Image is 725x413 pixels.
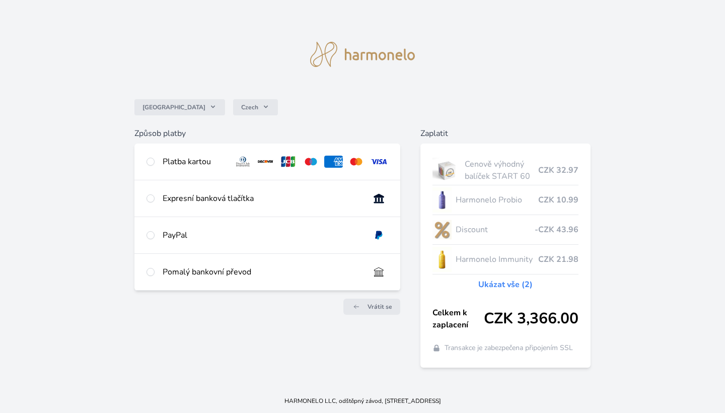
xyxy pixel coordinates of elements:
span: Transakce je zabezpečena připojením SSL [445,343,573,353]
img: discount-lo.png [432,217,452,242]
img: logo.svg [310,42,415,67]
img: diners.svg [234,156,252,168]
span: -CZK 43.96 [535,224,578,236]
img: bankTransfer_IBAN.svg [370,266,388,278]
span: Cenově výhodný balíček START 60 [465,158,538,182]
span: Harmonelo Probio [456,194,539,206]
div: Pomalý bankovní převod [163,266,361,278]
span: CZK 10.99 [538,194,578,206]
img: start.jpg [432,158,461,183]
div: Platba kartou [163,156,226,168]
img: amex.svg [324,156,343,168]
img: mc.svg [347,156,366,168]
img: CLEAN_PROBIO_se_stinem_x-lo.jpg [432,187,452,213]
span: CZK 21.98 [538,253,578,265]
h6: Způsob platby [134,127,400,140]
h6: Zaplatit [420,127,591,140]
span: Vrátit se [368,303,392,311]
span: CZK 3,366.00 [484,310,578,328]
div: PayPal [163,229,361,241]
span: Harmonelo Immunity [456,253,539,265]
a: Vrátit se [343,299,400,315]
img: maestro.svg [302,156,320,168]
img: onlineBanking_CZ.svg [370,192,388,204]
span: [GEOGRAPHIC_DATA] [142,103,205,111]
span: CZK 32.97 [538,164,578,176]
img: paypal.svg [370,229,388,241]
button: Czech [233,99,278,115]
img: discover.svg [256,156,275,168]
img: visa.svg [370,156,388,168]
div: Expresní banková tlačítka [163,192,361,204]
span: Celkem k zaplacení [432,307,484,331]
a: Ukázat vše (2) [478,279,533,291]
img: jcb.svg [279,156,298,168]
img: IMMUNITY_se_stinem_x-lo.jpg [432,247,452,272]
button: [GEOGRAPHIC_DATA] [134,99,225,115]
span: Czech [241,103,258,111]
span: Discount [456,224,535,236]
